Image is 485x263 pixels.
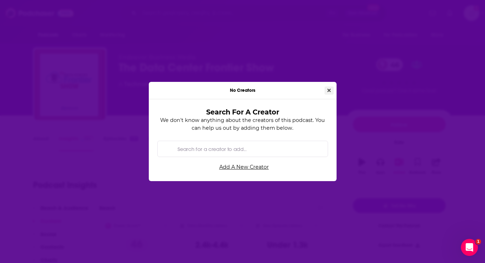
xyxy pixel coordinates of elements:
a: Add A New Creator [160,161,328,173]
iframe: Intercom live chat [461,239,478,256]
p: We don't know anything about the creators of this podcast. You can help us out by adding them below. [157,116,328,132]
input: Search for a creator to add... [175,141,322,157]
h3: Search For A Creator [169,108,317,116]
span: 1 [475,239,481,245]
button: Close [325,86,334,95]
div: No Creators [149,82,337,99]
div: Search by entity type [157,141,328,157]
